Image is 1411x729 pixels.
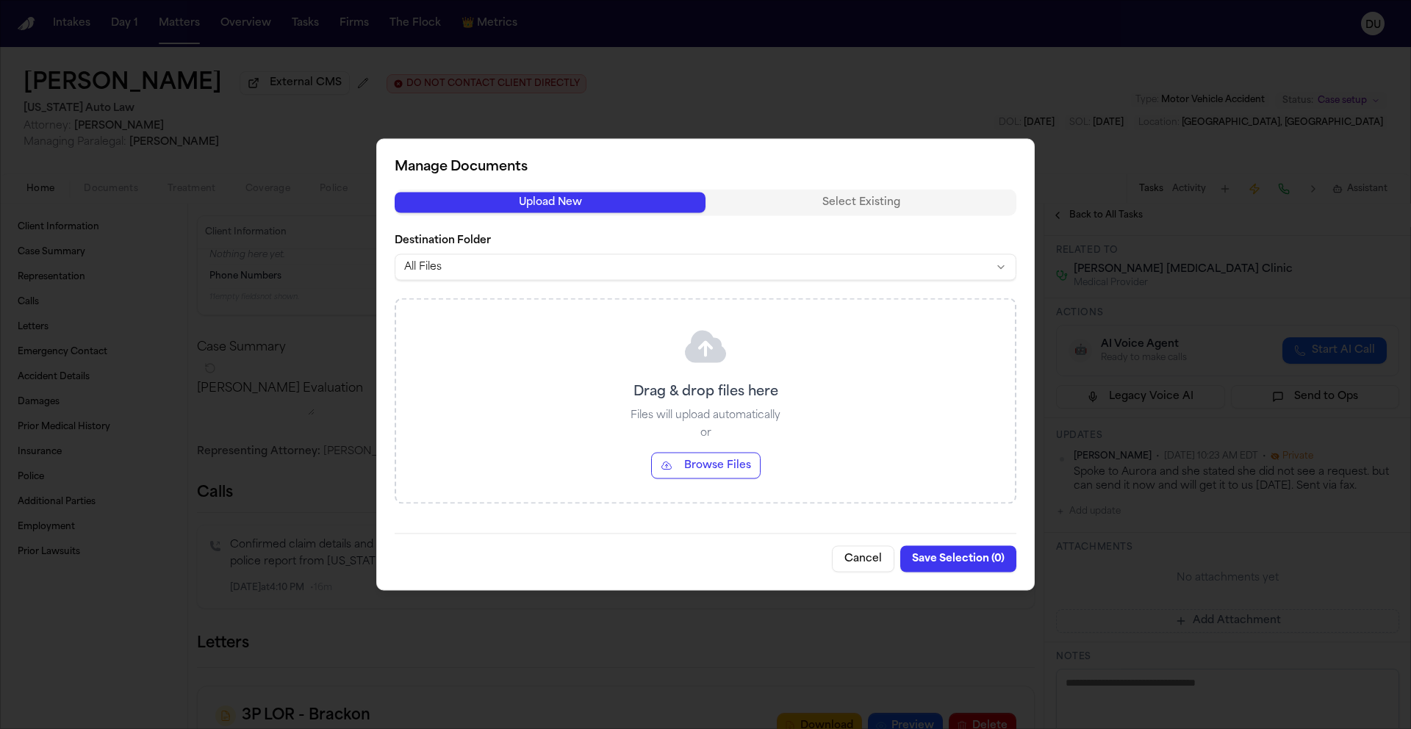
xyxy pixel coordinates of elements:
button: Save Selection (0) [900,546,1016,572]
h2: Manage Documents [395,157,1016,178]
label: Destination Folder [395,234,1016,248]
button: Browse Files [651,453,761,479]
button: Cancel [832,546,894,572]
p: Files will upload automatically [631,409,780,423]
button: Upload New [395,193,705,213]
p: Drag & drop files here [633,382,778,403]
button: Select Existing [705,193,1016,213]
p: or [700,426,711,441]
